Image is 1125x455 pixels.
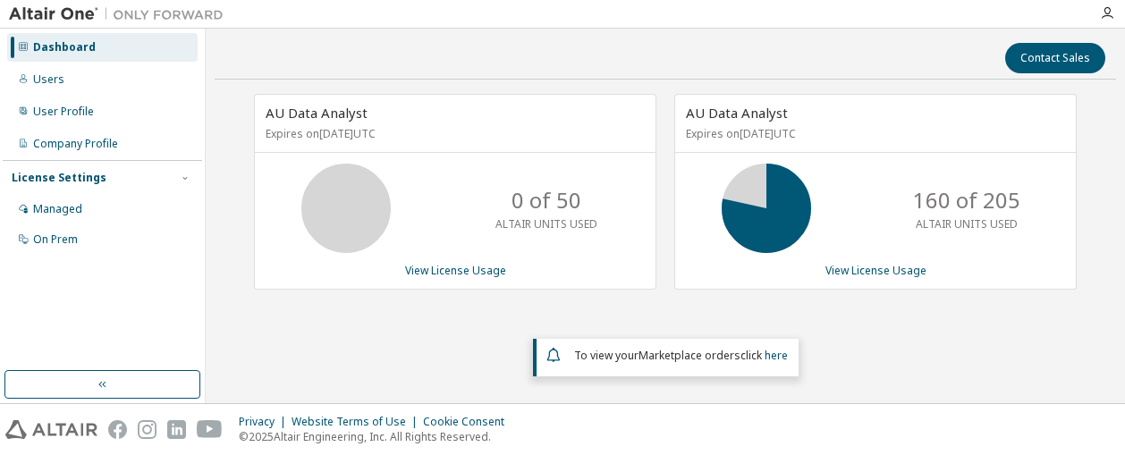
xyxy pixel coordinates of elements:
a: View License Usage [405,263,506,278]
div: Company Profile [33,137,118,151]
div: License Settings [12,171,106,185]
span: AU Data Analyst [266,104,368,122]
div: Users [33,72,64,87]
p: 160 of 205 [913,185,1020,215]
p: Expires on [DATE] UTC [266,126,640,141]
span: AU Data Analyst [686,104,788,122]
p: Expires on [DATE] UTC [686,126,1061,141]
span: To view your click [574,348,788,363]
p: 0 of 50 [512,185,581,215]
img: altair_logo.svg [5,420,97,439]
div: Website Terms of Use [292,415,423,429]
div: Managed [33,202,82,216]
p: ALTAIR UNITS USED [495,216,597,232]
img: facebook.svg [108,420,127,439]
a: here [765,348,788,363]
a: View License Usage [825,263,926,278]
div: Cookie Consent [423,415,515,429]
img: instagram.svg [138,420,156,439]
img: youtube.svg [197,420,223,439]
div: Dashboard [33,40,96,55]
p: © 2025 Altair Engineering, Inc. All Rights Reserved. [239,429,515,444]
img: Altair One [9,5,233,23]
div: On Prem [33,232,78,247]
div: Privacy [239,415,292,429]
em: Marketplace orders [639,348,740,363]
p: ALTAIR UNITS USED [916,216,1018,232]
img: linkedin.svg [167,420,186,439]
div: User Profile [33,105,94,119]
button: Contact Sales [1005,43,1105,73]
